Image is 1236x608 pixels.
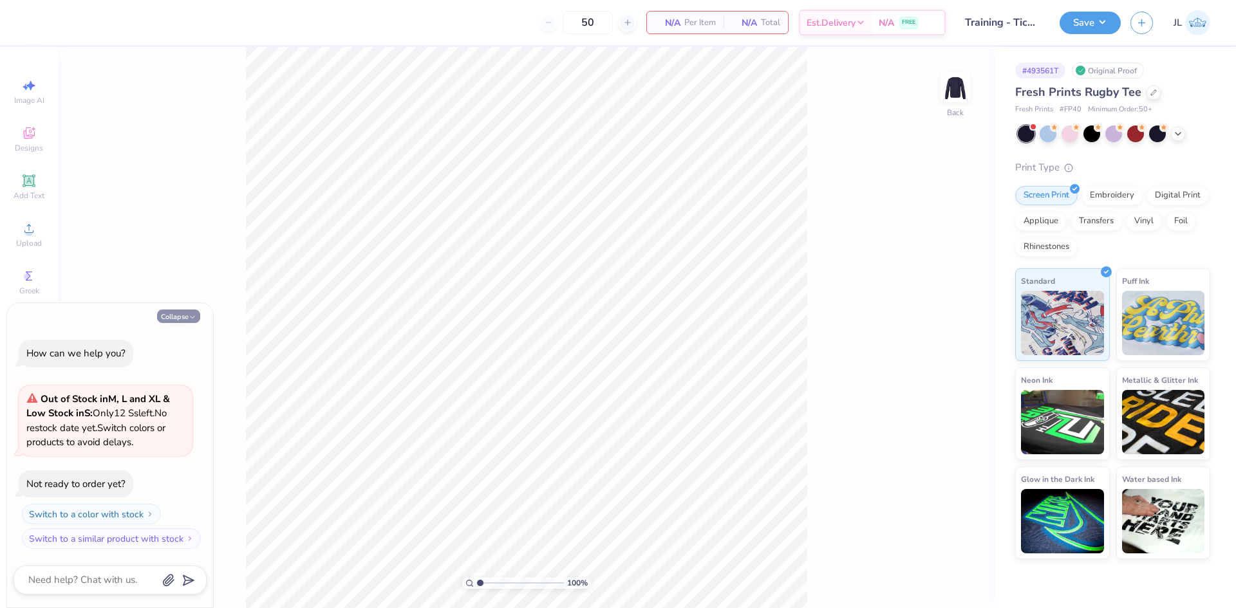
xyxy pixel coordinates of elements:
span: Image AI [14,95,44,106]
span: Greek [19,286,39,296]
img: Neon Ink [1021,390,1104,454]
button: Switch to a similar product with stock [22,528,201,549]
img: Metallic & Glitter Ink [1122,390,1205,454]
span: Total [761,16,780,30]
button: Collapse [157,309,200,323]
span: N/A [731,16,757,30]
span: Est. Delivery [807,16,856,30]
span: Upload [16,238,42,248]
div: Rhinestones [1015,237,1078,257]
div: Vinyl [1126,212,1162,231]
div: Back [947,107,964,118]
a: JL [1174,10,1210,35]
div: Foil [1166,212,1196,231]
span: Metallic & Glitter Ink [1122,373,1198,387]
div: # 493561T [1015,62,1065,78]
span: Glow in the Dark Ink [1021,472,1094,486]
span: Add Text [14,190,44,201]
div: How can we help you? [26,347,126,360]
div: Digital Print [1147,186,1209,205]
span: JL [1174,15,1182,30]
img: Jairo Laqui [1185,10,1210,35]
div: Screen Print [1015,186,1078,205]
span: N/A [655,16,680,30]
div: Transfers [1071,212,1122,231]
span: 100 % [567,577,588,589]
span: Per Item [684,16,716,30]
span: Minimum Order: 50 + [1088,104,1152,115]
span: # FP40 [1060,104,1081,115]
div: Original Proof [1072,62,1144,78]
div: Print Type [1015,160,1210,175]
img: Glow in the Dark Ink [1021,489,1104,553]
span: FREE [902,18,915,27]
button: Switch to a color with stock [22,504,161,524]
img: Switch to a color with stock [146,510,154,518]
button: Save [1060,12,1121,34]
img: Standard [1021,291,1104,355]
span: Only 12 Ss left. Switch colors or products to avoid delays. [26,392,170,449]
span: No restock date yet. [26,407,167,434]
span: Fresh Prints Rugby Tee [1015,84,1141,100]
div: Not ready to order yet? [26,477,126,490]
img: Back [942,75,968,100]
img: Puff Ink [1122,291,1205,355]
span: Standard [1021,274,1055,288]
div: Applique [1015,212,1067,231]
span: N/A [879,16,894,30]
span: Neon Ink [1021,373,1053,387]
span: Water based Ink [1122,472,1181,486]
span: Designs [15,143,43,153]
span: Puff Ink [1122,274,1149,288]
img: Switch to a similar product with stock [186,535,194,542]
span: Fresh Prints [1015,104,1053,115]
img: Water based Ink [1122,489,1205,553]
strong: Out of Stock in M, L and XL [41,392,163,405]
input: Untitled Design [955,10,1050,35]
div: Embroidery [1081,186,1143,205]
input: – – [563,11,613,34]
